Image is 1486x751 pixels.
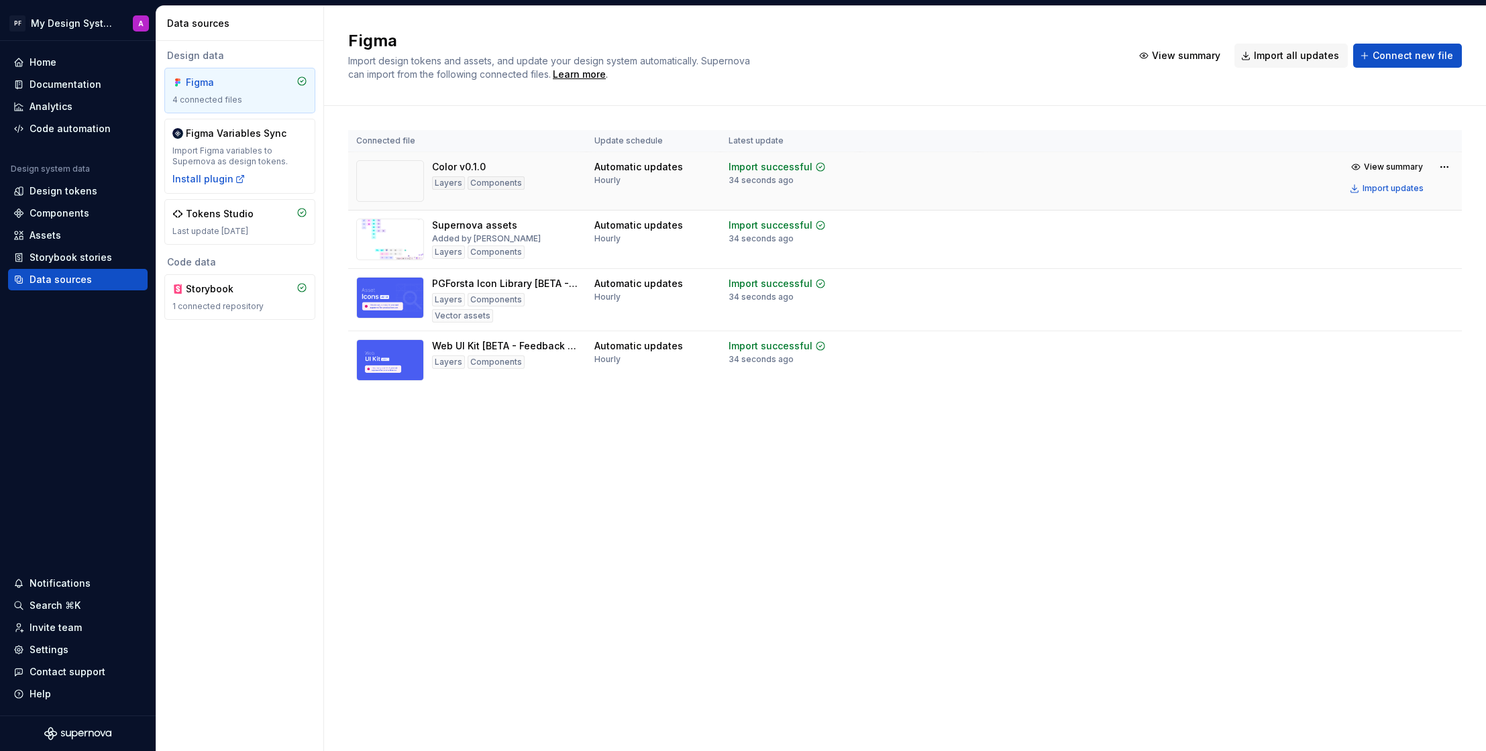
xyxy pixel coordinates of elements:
[1364,162,1423,172] span: View summary
[164,274,315,320] a: Storybook1 connected repository
[729,339,812,353] div: Import successful
[8,225,148,246] a: Assets
[30,207,89,220] div: Components
[729,175,794,186] div: 34 seconds ago
[186,127,286,140] div: Figma Variables Sync
[172,95,307,105] div: 4 connected files
[432,293,465,306] div: Layers
[1363,183,1424,194] div: Import updates
[186,207,254,221] div: Tokens Studio
[432,160,486,174] div: Color v0.1.0
[30,251,112,264] div: Storybook stories
[729,160,812,174] div: Import successful
[468,293,525,306] div: Components
[172,146,307,167] div: Import Figma variables to Supernova as design tokens.
[348,30,1116,52] h2: Figma
[167,17,318,30] div: Data sources
[164,255,315,269] div: Code data
[432,355,465,369] div: Layers
[729,219,812,232] div: Import successful
[432,219,517,232] div: Supernova assets
[44,727,111,740] svg: Supernova Logo
[8,617,148,638] a: Invite team
[1234,44,1348,68] button: Import all updates
[594,219,683,232] div: Automatic updates
[594,354,621,365] div: Hourly
[9,15,25,32] div: PF
[8,74,148,95] a: Documentation
[30,56,56,69] div: Home
[729,277,812,290] div: Import successful
[586,130,721,152] th: Update schedule
[594,292,621,302] div: Hourly
[3,9,153,38] button: PFMy Design SystemA
[551,70,608,80] span: .
[594,339,683,353] div: Automatic updates
[30,122,111,135] div: Code automation
[432,339,578,353] div: Web UI Kit [BETA - Feedback Only]
[432,245,465,259] div: Layers
[30,665,105,679] div: Contact support
[468,355,525,369] div: Components
[8,269,148,290] a: Data sources
[594,175,621,186] div: Hourly
[8,661,148,683] button: Contact support
[432,309,493,323] div: Vector assets
[31,17,117,30] div: My Design System
[594,277,683,290] div: Automatic updates
[164,68,315,113] a: Figma4 connected files
[594,160,683,174] div: Automatic updates
[164,49,315,62] div: Design data
[1346,158,1430,176] button: View summary
[172,226,307,237] div: Last update [DATE]
[729,292,794,302] div: 34 seconds ago
[8,52,148,73] a: Home
[8,573,148,594] button: Notifications
[8,203,148,224] a: Components
[8,118,148,139] a: Code automation
[8,180,148,202] a: Design tokens
[164,199,315,245] a: Tokens StudioLast update [DATE]
[172,301,307,312] div: 1 connected repository
[30,100,72,113] div: Analytics
[1346,179,1430,198] button: Import updates
[553,68,606,81] a: Learn more
[8,639,148,660] a: Settings
[186,282,250,296] div: Storybook
[729,233,794,244] div: 34 seconds ago
[8,96,148,117] a: Analytics
[30,184,97,198] div: Design tokens
[468,176,525,190] div: Components
[11,164,90,174] div: Design system data
[348,55,753,80] span: Import design tokens and assets, and update your design system automatically. Supernova can impor...
[30,577,91,590] div: Notifications
[30,643,68,656] div: Settings
[468,245,525,259] div: Components
[8,683,148,705] button: Help
[1254,49,1339,62] span: Import all updates
[348,130,586,152] th: Connected file
[432,277,578,290] div: PGForsta Icon Library [BETA - Feedback Only]
[30,273,92,286] div: Data sources
[432,176,465,190] div: Layers
[30,229,61,242] div: Assets
[1353,44,1462,68] button: Connect new file
[729,354,794,365] div: 34 seconds ago
[8,247,148,268] a: Storybook stories
[1373,49,1453,62] span: Connect new file
[432,233,541,244] div: Added by [PERSON_NAME]
[30,78,101,91] div: Documentation
[186,76,250,89] div: Figma
[8,595,148,616] button: Search ⌘K
[1152,49,1220,62] span: View summary
[30,621,82,634] div: Invite team
[30,687,51,701] div: Help
[138,18,144,29] div: A
[594,233,621,244] div: Hourly
[30,599,81,612] div: Search ⌘K
[1132,44,1229,68] button: View summary
[172,172,246,186] button: Install plugin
